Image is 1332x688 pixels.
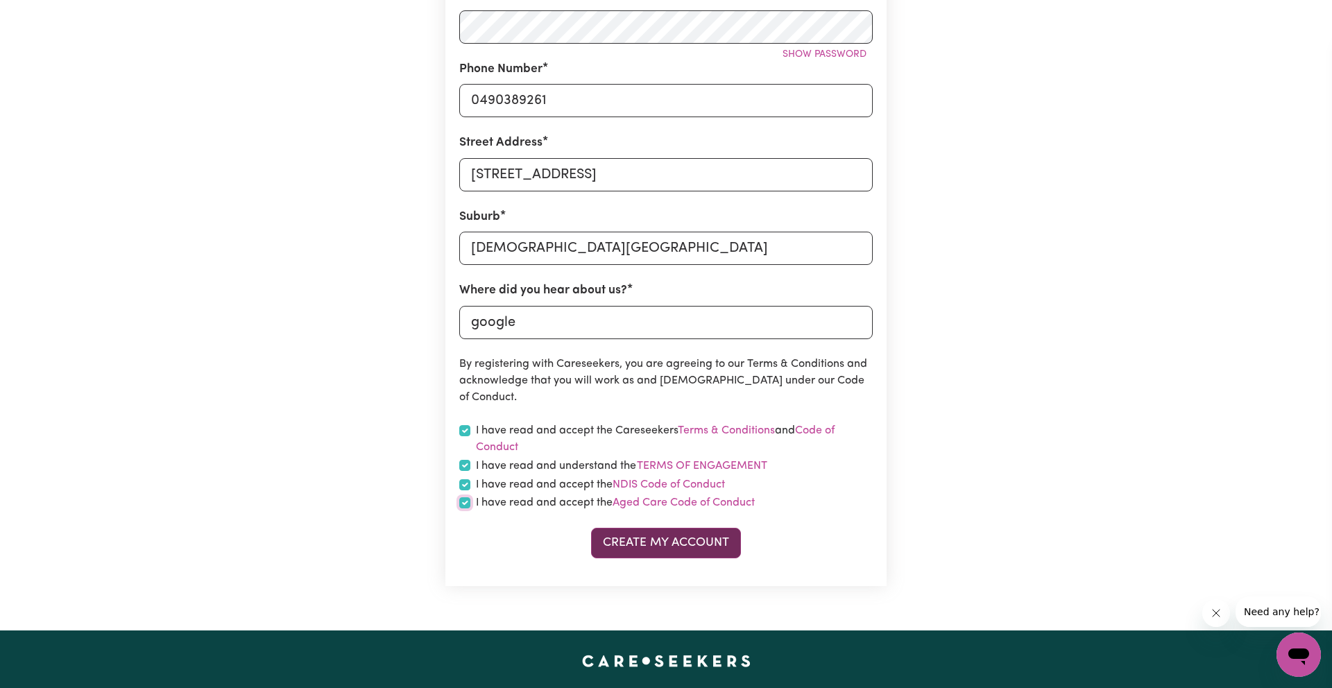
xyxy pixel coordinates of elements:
[459,208,500,226] label: Suburb
[783,49,866,60] span: Show password
[591,528,741,558] button: Create My Account
[476,495,755,511] label: I have read and accept the
[582,655,751,666] a: Careseekers home page
[476,457,768,475] label: I have read and understand the
[459,60,543,78] label: Phone Number
[459,134,543,152] label: Street Address
[613,497,755,508] a: Aged Care Code of Conduct
[459,232,873,265] input: e.g. North Bondi, New South Wales
[613,479,725,490] a: NDIS Code of Conduct
[459,282,627,300] label: Where did you hear about us?
[459,306,873,339] input: e.g. Google, word of mouth etc.
[476,422,873,456] label: I have read and accept the Careseekers and
[1236,596,1321,627] iframe: Message from company
[1202,599,1230,627] iframe: Close message
[476,476,725,493] label: I have read and accept the
[636,457,768,475] button: I have read and understand the
[1276,633,1321,677] iframe: Button to launch messaging window
[476,425,835,453] a: Code of Conduct
[459,84,873,117] input: e.g. 0412 345 678
[776,44,873,65] button: Show password
[459,356,873,406] p: By registering with Careseekers, you are agreeing to our Terms & Conditions and acknowledge that ...
[678,425,775,436] a: Terms & Conditions
[459,158,873,191] input: e.g. 221B Victoria St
